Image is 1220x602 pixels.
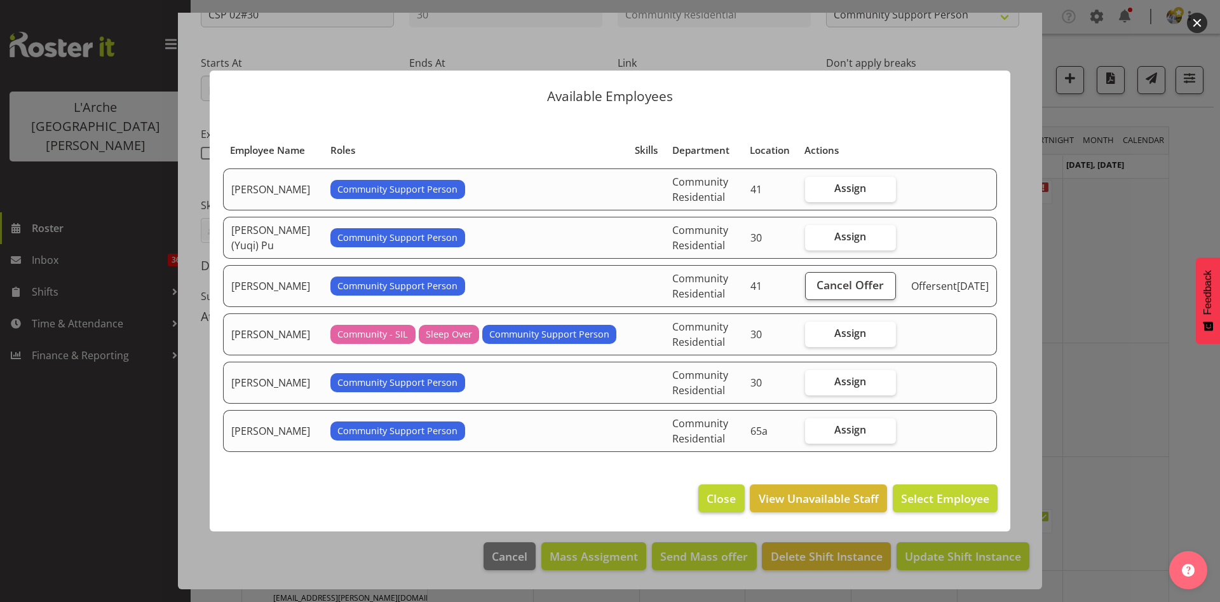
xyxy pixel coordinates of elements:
[222,90,998,103] p: Available Employees
[223,217,323,259] td: [PERSON_NAME] (Yuqi) Pu
[834,182,866,195] span: Assign
[834,375,866,388] span: Assign
[750,424,768,438] span: 65a
[817,277,884,293] span: Cancel Offer
[337,231,457,245] span: Community Support Person
[223,362,323,404] td: [PERSON_NAME]
[750,376,762,390] span: 30
[804,143,839,158] span: Actions
[750,484,886,512] button: View Unavailable Staff
[672,416,728,446] span: Community Residential
[672,368,728,397] span: Community Residential
[750,143,790,158] span: Location
[750,231,762,245] span: 30
[337,182,457,196] span: Community Support Person
[330,143,355,158] span: Roles
[834,423,866,436] span: Assign
[1196,257,1220,344] button: Feedback - Show survey
[337,424,457,438] span: Community Support Person
[672,271,728,301] span: Community Residential
[635,143,658,158] span: Skills
[759,490,879,507] span: View Unavailable Staff
[672,320,728,349] span: Community Residential
[707,490,736,507] span: Close
[936,279,957,293] span: sent
[805,272,896,300] button: Cancel Offer
[1182,564,1195,577] img: help-xxl-2.png
[223,265,323,307] td: [PERSON_NAME]
[750,327,762,341] span: 30
[750,279,762,293] span: 41
[337,376,457,390] span: Community Support Person
[489,327,609,341] span: Community Support Person
[672,223,728,252] span: Community Residential
[750,182,762,196] span: 41
[426,327,472,341] span: Sleep Over
[223,410,323,452] td: [PERSON_NAME]
[672,143,729,158] span: Department
[223,313,323,355] td: [PERSON_NAME]
[911,278,989,294] div: Offer [DATE]
[223,168,323,210] td: [PERSON_NAME]
[698,484,744,512] button: Close
[672,175,728,204] span: Community Residential
[337,279,457,293] span: Community Support Person
[834,327,866,339] span: Assign
[230,143,305,158] span: Employee Name
[337,327,408,341] span: Community - SIL
[834,230,866,243] span: Assign
[893,484,998,512] button: Select Employee
[901,491,989,506] span: Select Employee
[1202,270,1214,315] span: Feedback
